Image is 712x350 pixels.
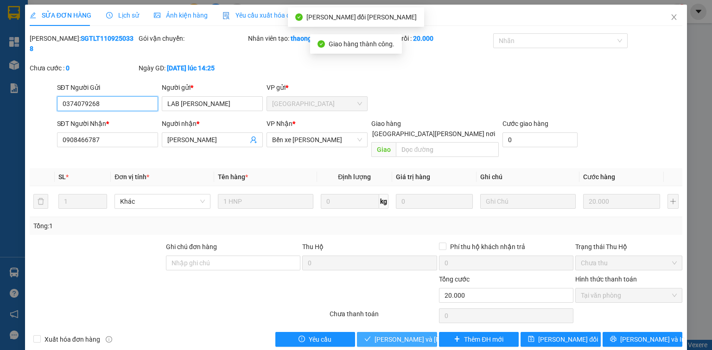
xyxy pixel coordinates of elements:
[338,173,371,181] span: Định lượng
[464,334,503,344] span: Thêm ĐH mới
[272,97,362,111] span: Sài Gòn
[521,332,601,347] button: save[PERSON_NAME] đổi
[581,288,677,302] span: Tại văn phòng
[41,334,104,344] span: Xuất hóa đơn hàng
[218,173,248,181] span: Tên hàng
[364,336,371,343] span: check
[295,13,303,21] span: check-circle
[291,35,334,42] b: thaonguyen.tlt
[272,133,362,147] span: Bến xe Tiền Giang
[120,194,204,208] span: Khác
[528,336,534,343] span: save
[57,119,158,129] div: SĐT Người Nhận
[670,13,678,21] span: close
[275,332,356,347] button: exclamation-circleYêu cầu
[66,64,70,72] b: 0
[166,243,217,250] label: Ghi chú đơn hàng
[218,194,313,209] input: VD: Bàn, Ghế
[250,136,257,144] span: user-add
[439,275,470,283] span: Tổng cước
[30,35,133,52] b: SGTLT1109250338
[106,12,113,19] span: clock-circle
[139,33,246,44] div: Gói vận chuyển:
[33,194,48,209] button: delete
[267,120,292,127] span: VP Nhận
[502,132,578,147] input: Cước giao hàng
[114,173,149,181] span: Đơn vị tính
[162,119,263,129] div: Người nhận
[371,142,396,157] span: Giao
[369,129,499,139] span: [GEOGRAPHIC_DATA][PERSON_NAME] nơi
[575,242,682,252] div: Trạng thái Thu Hộ
[610,336,617,343] span: printer
[357,332,437,347] button: check[PERSON_NAME] và [PERSON_NAME] hàng
[575,275,637,283] label: Hình thức thanh toán
[396,142,499,157] input: Dọc đường
[661,5,687,31] button: Close
[480,194,576,209] input: Ghi Chú
[30,63,137,73] div: Chưa cước :
[454,336,460,343] span: plus
[302,243,324,250] span: Thu Hộ
[477,168,579,186] th: Ghi chú
[329,309,438,325] div: Chưa thanh toán
[583,173,615,181] span: Cước hàng
[162,82,263,93] div: Người gửi
[222,12,230,19] img: icon
[30,12,91,19] span: SỬA ĐƠN HÀNG
[30,12,36,19] span: edit
[318,40,325,48] span: check-circle
[583,194,660,209] input: 0
[371,120,401,127] span: Giao hàng
[299,336,305,343] span: exclamation-circle
[306,13,417,21] span: [PERSON_NAME] đổi [PERSON_NAME]
[58,173,66,181] span: SL
[502,120,548,127] label: Cước giao hàng
[396,173,430,181] span: Giá trị hàng
[396,194,473,209] input: 0
[30,33,137,54] div: [PERSON_NAME]:
[222,12,320,19] span: Yêu cầu xuất hóa đơn điện tử
[154,12,208,19] span: Ảnh kiện hàng
[446,242,529,252] span: Phí thu hộ khách nhận trả
[33,221,275,231] div: Tổng: 1
[57,82,158,93] div: SĐT Người Gửi
[620,334,685,344] span: [PERSON_NAME] và In
[375,334,500,344] span: [PERSON_NAME] và [PERSON_NAME] hàng
[154,12,160,19] span: picture
[267,82,368,93] div: VP gửi
[413,35,433,42] b: 20.000
[106,12,139,19] span: Lịch sử
[329,40,394,48] span: Giao hàng thành công.
[603,332,683,347] button: printer[PERSON_NAME] và In
[167,64,215,72] b: [DATE] lúc 14:25
[581,256,677,270] span: Chưa thu
[667,194,679,209] button: plus
[248,33,382,44] div: Nhân viên tạo:
[439,332,519,347] button: plusThêm ĐH mới
[379,194,388,209] span: kg
[538,334,598,344] span: [PERSON_NAME] đổi
[309,334,331,344] span: Yêu cầu
[384,33,491,44] div: Cước rồi :
[139,63,246,73] div: Ngày GD:
[106,336,112,343] span: info-circle
[166,256,300,270] input: Ghi chú đơn hàng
